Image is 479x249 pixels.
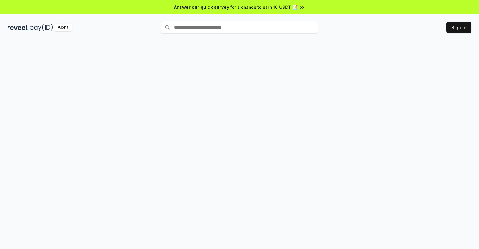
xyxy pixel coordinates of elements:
[174,4,229,10] span: Answer our quick survey
[446,22,471,33] button: Sign In
[8,24,29,31] img: reveel_dark
[30,24,53,31] img: pay_id
[230,4,298,10] span: for a chance to earn 10 USDT 📝
[54,24,72,31] div: Alpha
